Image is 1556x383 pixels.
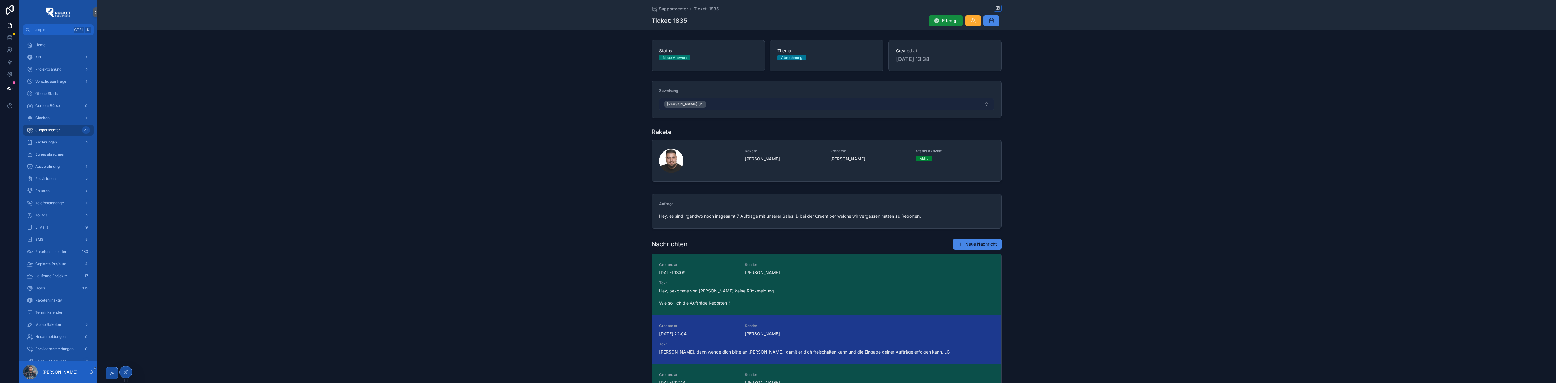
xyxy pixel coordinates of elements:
[659,262,738,267] span: Created at
[23,258,94,269] a: Geplante Projekte4
[652,16,687,25] h1: Ticket: 1835
[745,262,823,267] span: Sender
[23,149,94,160] a: Bonus abrechnen
[23,234,94,245] a: SMS5
[35,274,67,278] span: Laufende Projekte
[659,323,738,328] span: Created at
[781,55,802,60] div: Abrechnung
[896,48,994,54] span: Created at
[23,185,94,196] a: Raketen
[23,52,94,63] a: KPI
[83,260,90,267] div: 4
[953,239,1002,250] button: Neue Nachricht
[652,6,688,12] a: Supportcenter
[777,48,876,54] span: Thema
[19,35,97,361] div: scrollable content
[23,343,94,354] a: Provideranmeldungen0
[83,78,90,85] div: 1
[83,272,90,280] div: 17
[929,15,963,26] button: Erledigt
[659,48,757,54] span: Status
[83,102,90,109] div: 0
[745,331,780,337] span: [PERSON_NAME]
[35,225,48,230] span: E-Mails
[35,261,66,266] span: Geplante Projekte
[35,164,60,169] span: Auszeichnung
[35,347,74,351] span: Provideranmeldungen
[23,137,94,148] a: Rechnungen
[23,331,94,342] a: Neuanmeldungen0
[35,55,41,60] span: KPI
[659,372,738,377] span: Created at
[83,163,90,170] div: 1
[659,349,994,355] span: [PERSON_NAME], dann wende dich bitte an [PERSON_NAME], damit er dich freischalten kann und die Ei...
[694,6,719,12] a: Ticket: 1835
[83,236,90,243] div: 5
[35,298,62,303] span: Raketen inaktiv
[830,156,909,162] span: [PERSON_NAME]
[81,285,90,292] div: 192
[745,270,780,276] span: [PERSON_NAME]
[23,210,94,221] a: To Dos
[23,246,94,257] a: Raketenstart offen180
[35,201,64,205] span: Telefoneingänge
[659,202,673,206] span: Anfrage
[35,310,63,315] span: Terminkalender
[23,76,94,87] a: Vorschussanfrage1
[659,88,678,93] span: Zuweisung
[35,176,56,181] span: Provisionen
[659,342,994,347] span: Text
[659,331,738,337] span: [DATE] 22:04
[35,359,66,364] span: Sales-ID Provider
[664,101,706,108] button: Unselect 21
[82,126,90,134] div: 22
[896,55,994,64] span: [DATE] 13:38
[35,91,58,96] span: Offene Starts
[83,345,90,353] div: 0
[43,369,77,375] p: [PERSON_NAME]
[35,152,65,157] span: Bonus abrechnen
[86,27,91,32] span: K
[35,79,66,84] span: Vorschussanfrage
[23,161,94,172] a: Auszeichnung1
[830,149,909,154] span: Vorname
[745,149,823,154] span: Rakete
[35,188,50,193] span: Raketen
[23,125,94,136] a: Supportcenter22
[35,249,67,254] span: Raketenstart offen
[23,24,94,35] button: Jump to...CtrlK
[659,213,994,219] span: Hey, es sind irgendwo noch insgesamt 7 Aufträge mit unserer Sales ID bei der Greenfiber welche wi...
[652,240,687,248] h1: Nachrichten
[35,67,61,72] span: Projektplanung
[659,270,738,276] span: [DATE] 13:09
[83,224,90,231] div: 9
[33,27,71,32] span: Jump to...
[23,319,94,330] a: Meine Raketen
[659,98,994,110] button: Select Button
[23,112,94,123] a: Glocken
[23,40,94,50] a: Home
[35,43,46,47] span: Home
[745,372,823,377] span: Sender
[745,323,823,328] span: Sender
[35,286,45,291] span: Deals
[23,88,94,99] a: Offene Starts
[920,156,928,161] div: Aktiv
[745,156,823,162] span: [PERSON_NAME]
[23,173,94,184] a: Provisionen
[659,6,688,12] span: Supportcenter
[652,140,1001,181] a: Rakete[PERSON_NAME]Vorname[PERSON_NAME]Status AktivitätAktiv
[83,333,90,340] div: 0
[46,7,71,17] img: App logo
[80,248,90,255] div: 180
[23,356,94,367] a: Sales-ID Provider21
[35,237,43,242] span: SMS
[23,222,94,233] a: E-Mails9
[663,55,687,60] div: Neue Antwort
[667,102,697,107] span: [PERSON_NAME]
[83,199,90,207] div: 1
[23,307,94,318] a: Terminkalender
[23,198,94,209] a: Telefoneingänge1
[23,64,94,75] a: Projektplanung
